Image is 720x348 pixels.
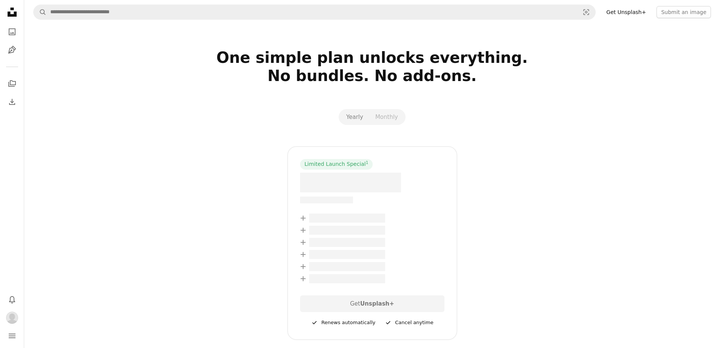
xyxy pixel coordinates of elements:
a: 1 [364,161,370,168]
a: Download History [5,94,20,109]
button: Profile [5,310,20,325]
span: – –––– –––– ––– ––– –––– –––– [309,226,385,235]
form: Find visuals sitewide [33,5,596,20]
span: – –––– –––– ––– ––– –––– –––– [309,262,385,271]
a: Get Unsplash+ [602,6,650,18]
strong: Unsplash+ [360,300,394,307]
button: Menu [5,328,20,343]
button: Monthly [369,111,404,123]
a: Home — Unsplash [5,5,20,21]
a: Photos [5,24,20,39]
span: –– –––– –––– –––– –– [300,197,353,203]
sup: 1 [366,160,369,165]
div: Cancel anytime [384,318,433,327]
button: Search Unsplash [34,5,46,19]
button: Visual search [577,5,595,19]
button: Yearly [340,111,369,123]
img: Avatar of user Kyle Stevens [6,312,18,324]
a: Illustrations [5,42,20,58]
span: – –––– –––– ––– ––– –––– –––– [309,238,385,247]
a: Collections [5,76,20,91]
span: – –––– –––– ––– ––– –––– –––– [309,214,385,223]
span: – –––– –––– ––– ––– –––– –––– [309,250,385,259]
h2: One simple plan unlocks everything. No bundles. No add-ons. [129,48,616,103]
span: – –––– –––– ––– ––– –––– –––– [309,274,385,283]
div: Renews automatically [311,318,375,327]
button: Notifications [5,292,20,307]
div: Limited Launch Special [300,159,373,170]
span: – –––– ––––. [300,173,401,192]
button: Submit an image [657,6,711,18]
div: Get [300,295,444,312]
